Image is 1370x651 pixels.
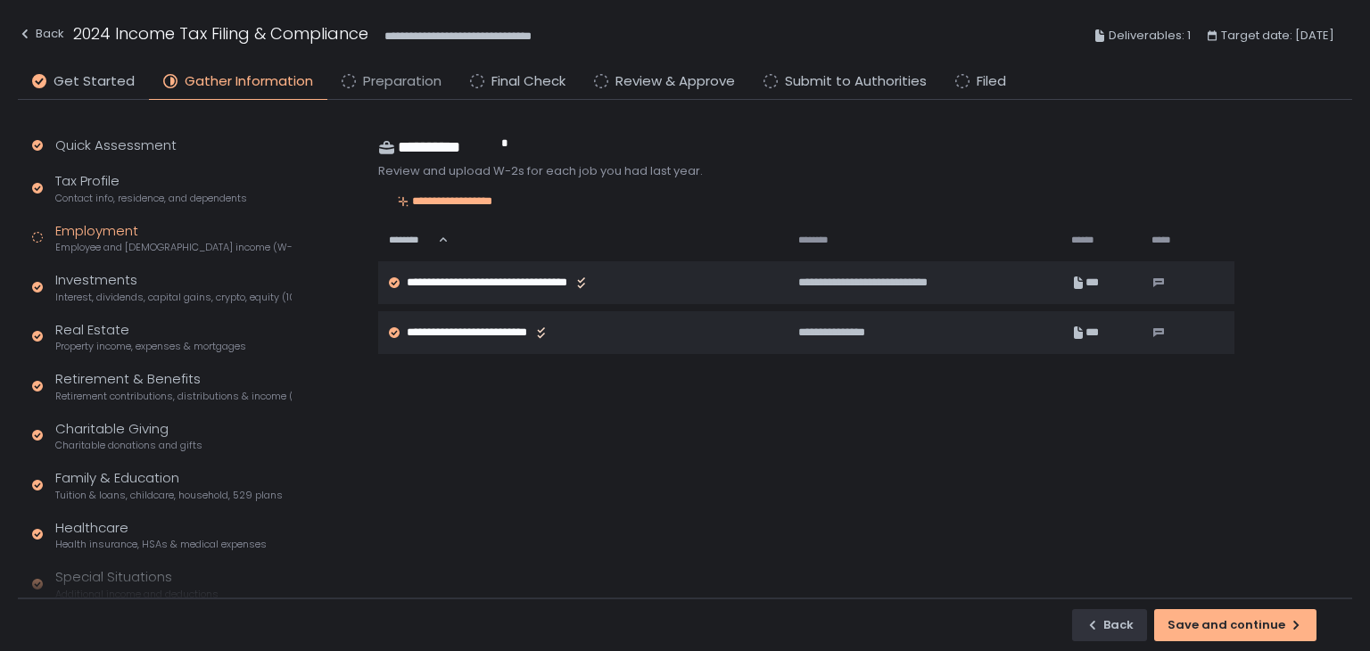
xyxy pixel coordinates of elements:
span: Final Check [491,71,565,92]
div: Save and continue [1168,617,1303,633]
span: Additional income and deductions [55,588,219,601]
span: Preparation [363,71,442,92]
span: Property income, expenses & mortgages [55,340,246,353]
div: Healthcare [55,518,267,552]
span: Gather Information [185,71,313,92]
span: Interest, dividends, capital gains, crypto, equity (1099s, K-1s) [55,291,292,304]
span: Target date: [DATE] [1221,25,1334,46]
div: Special Situations [55,567,219,601]
span: Contact info, residence, and dependents [55,192,247,205]
button: Save and continue [1154,609,1316,641]
div: Back [1085,617,1134,633]
span: Deliverables: 1 [1109,25,1191,46]
span: Filed [977,71,1006,92]
div: Family & Education [55,468,283,502]
h1: 2024 Income Tax Filing & Compliance [73,21,368,45]
div: Quick Assessment [55,136,177,156]
span: Review & Approve [615,71,735,92]
button: Back [1072,609,1147,641]
div: Retirement & Benefits [55,369,292,403]
div: Employment [55,221,292,255]
span: Health insurance, HSAs & medical expenses [55,538,267,551]
div: Real Estate [55,320,246,354]
span: Submit to Authorities [785,71,927,92]
div: Charitable Giving [55,419,202,453]
span: Employee and [DEMOGRAPHIC_DATA] income (W-2s) [55,241,292,254]
div: Back [18,23,64,45]
span: Charitable donations and gifts [55,439,202,452]
button: Back [18,21,64,51]
div: Tax Profile [55,171,247,205]
div: Review and upload W-2s for each job you had last year. [378,163,1234,179]
div: Investments [55,270,292,304]
span: Retirement contributions, distributions & income (1099-R, 5498) [55,390,292,403]
span: Get Started [54,71,135,92]
span: Tuition & loans, childcare, household, 529 plans [55,489,283,502]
